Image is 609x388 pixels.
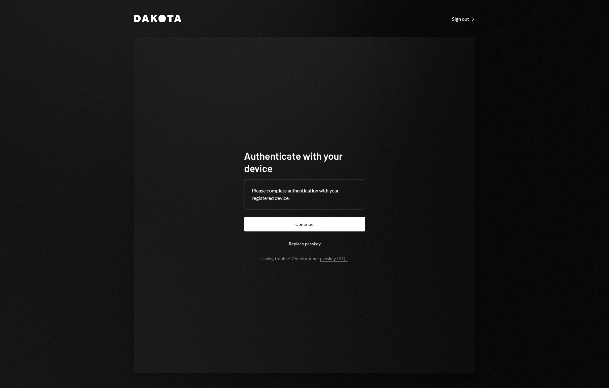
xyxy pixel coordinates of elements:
[260,256,349,261] div: Having trouble? Check out our .
[244,149,365,174] h1: Authenticate with your device
[252,187,357,202] div: Please complete authentication with your registered device.
[452,16,475,22] div: Sign out
[244,236,365,251] button: Replace passkey
[244,217,365,231] button: Continue
[452,15,475,22] a: Sign out
[320,256,348,262] a: passkey FAQs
